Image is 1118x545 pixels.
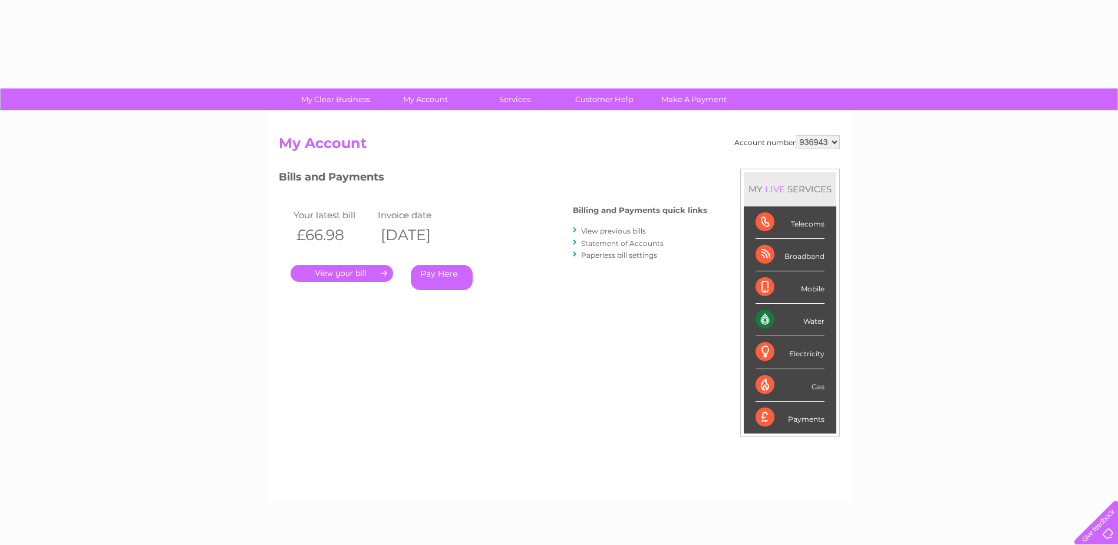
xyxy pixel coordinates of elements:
[756,369,825,402] div: Gas
[581,226,646,235] a: View previous bills
[279,135,840,157] h2: My Account
[377,88,474,110] a: My Account
[645,88,743,110] a: Make A Payment
[756,304,825,336] div: Water
[763,183,787,195] div: LIVE
[375,223,460,247] th: [DATE]
[375,207,460,223] td: Invoice date
[734,135,840,149] div: Account number
[291,207,375,223] td: Your latest bill
[279,169,707,189] h3: Bills and Payments
[756,336,825,369] div: Electricity
[466,88,563,110] a: Services
[756,239,825,271] div: Broadband
[756,271,825,304] div: Mobile
[573,206,707,215] h4: Billing and Payments quick links
[756,206,825,239] div: Telecoms
[581,239,664,248] a: Statement of Accounts
[411,265,473,290] a: Pay Here
[744,172,836,206] div: MY SERVICES
[291,223,375,247] th: £66.98
[556,88,653,110] a: Customer Help
[287,88,384,110] a: My Clear Business
[291,265,393,282] a: .
[581,251,657,260] a: Paperless bill settings
[756,402,825,434] div: Payments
